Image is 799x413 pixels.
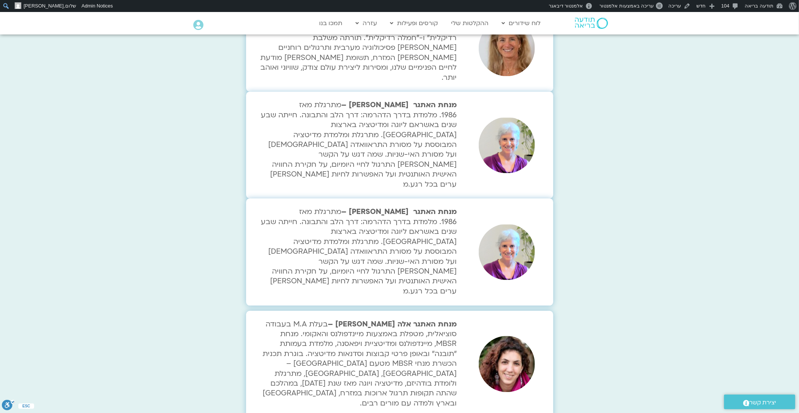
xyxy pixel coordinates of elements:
[750,398,777,408] span: יצירת קשר
[341,207,457,217] strong: מנחת האתגר [PERSON_NAME] –
[599,3,654,9] span: עריכה באמצעות אלמנטור
[341,100,457,110] strong: מנחת האתגר [PERSON_NAME] –
[352,16,381,30] a: עזרה
[260,207,457,296] p: מתרגלת מאז 1986. מלמדת בדרך הדהרמה: דרך הלב והתבונה. חייתה שבע שנים באשראם ליוגה ומדיטציה בארצות ...
[387,16,442,30] a: קורסים ופעילות
[24,3,64,9] span: [PERSON_NAME]
[260,319,457,409] p: בעלת M.A בעבודה סוציאלית, מטפלת באמצעות מיינדפולנס והאקומי. מנחת MBSR, מיינדפולנס ומדיטציית ויפאס...
[575,18,608,29] img: תודעה בריאה
[260,100,457,189] p: מתרגלת מאז 1986. מלמדת בדרך הדהרמה: דרך הלב והתבונה. חייתה שבע שנים באשראם ליוגה ומדיטציה בארצות ...
[260,13,457,82] strong: [PERSON_NAME] –
[260,13,457,82] span: [PERSON_NAME] רוחנית, פסיכולוגית והמחברת של [PERSON_NAME] הבינלאומיים "קבלה רדיקלית" ו-"חמלה רדיק...
[724,395,795,409] a: יצירת קשר
[316,16,346,30] a: תמכו בנו
[448,16,493,30] a: ההקלטות שלי
[498,16,545,30] a: לוח שידורים
[328,319,457,329] strong: מנחת האתגר אלה [PERSON_NAME] –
